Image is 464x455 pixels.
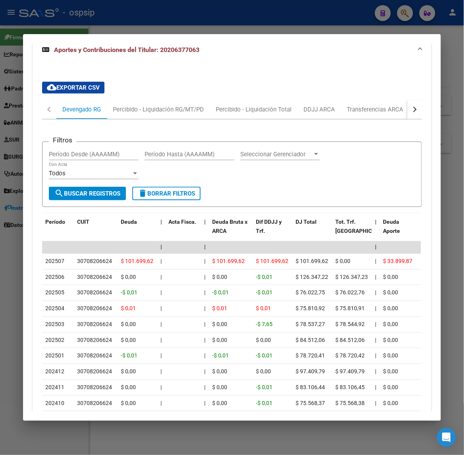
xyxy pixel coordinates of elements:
[160,290,162,296] span: |
[160,353,162,359] span: |
[121,321,136,328] span: $ 0,00
[383,274,398,280] span: $ 0,00
[304,105,335,114] div: DDJJ ARCA
[335,219,389,234] span: Tot. Trf. [GEOGRAPHIC_DATA]
[212,258,245,265] span: $ 101.699,62
[77,383,112,392] div: 30708206624
[121,290,137,296] span: -$ 0,01
[45,258,64,265] span: 202507
[347,105,403,114] div: Transferencias ARCA
[118,213,157,248] datatable-header-cell: Deuda
[335,305,365,312] span: $ 75.810,91
[296,337,325,344] span: $ 84.512,06
[138,190,195,197] span: Borrar Filtros
[33,63,431,453] div: Aportes y Contribuciones del Titular: 20206377063
[45,384,64,391] span: 202411
[121,219,137,225] span: Deuda
[335,369,365,375] span: $ 97.409,79
[77,399,112,408] div: 30708206624
[49,170,66,177] span: Todos
[42,82,104,94] button: Exportar CSV
[296,321,325,328] span: $ 78.537,27
[77,273,112,282] div: 30708206624
[240,151,313,158] span: Seleccionar Gerenciador
[212,369,227,375] span: $ 0,00
[256,353,273,359] span: -$ 0,01
[204,258,205,265] span: |
[62,105,101,114] div: Devengado RG
[77,367,112,376] div: 30708206624
[45,369,64,375] span: 202412
[42,213,74,248] datatable-header-cell: Período
[296,219,317,225] span: DJ Total
[420,213,459,248] datatable-header-cell: DJ Aporte Total
[138,188,147,198] mat-icon: delete
[256,258,288,265] span: $ 101.699,62
[204,353,205,359] span: |
[335,384,365,391] span: $ 83.106,45
[253,213,292,248] datatable-header-cell: Dif DDJJ y Trf.
[157,213,165,248] datatable-header-cell: |
[204,384,205,391] span: |
[77,304,112,313] div: 30708206624
[204,244,206,250] span: |
[372,213,380,248] datatable-header-cell: |
[204,219,206,225] span: |
[383,337,398,344] span: $ 0,00
[256,369,271,375] span: $ 0,00
[45,337,64,344] span: 202502
[296,290,325,296] span: $ 76.022,75
[49,187,126,200] button: Buscar Registros
[121,400,136,407] span: $ 0,00
[375,400,376,407] span: |
[212,219,247,234] span: Deuda Bruta x ARCA
[332,213,372,248] datatable-header-cell: Tot. Trf. Bruto
[201,213,209,248] datatable-header-cell: |
[121,305,136,312] span: $ 0,01
[54,188,64,198] mat-icon: search
[296,258,328,265] span: $ 101.699,62
[375,258,376,265] span: |
[74,213,118,248] datatable-header-cell: CUIT
[204,305,205,312] span: |
[383,353,398,359] span: $ 0,00
[335,337,365,344] span: $ 84.512,06
[383,369,398,375] span: $ 0,00
[375,274,376,280] span: |
[160,258,162,265] span: |
[296,274,328,280] span: $ 126.347,22
[383,258,412,265] span: $ 33.899,87
[380,213,420,248] datatable-header-cell: Deuda Aporte
[121,258,153,265] span: $ 101.699,62
[209,213,253,248] datatable-header-cell: Deuda Bruta x ARCA
[160,244,162,250] span: |
[204,369,205,375] span: |
[256,400,273,407] span: -$ 0,01
[375,353,376,359] span: |
[77,336,112,345] div: 30708206624
[160,369,162,375] span: |
[47,83,56,92] mat-icon: cloud_download
[45,290,64,296] span: 202505
[256,384,273,391] span: -$ 0,01
[204,274,205,280] span: |
[437,428,456,447] div: Open Intercom Messenger
[256,290,273,296] span: -$ 0,01
[168,219,196,225] span: Acta Fisca.
[296,369,325,375] span: $ 97.409,79
[77,219,89,225] span: CUIT
[77,257,112,266] div: 30708206624
[383,290,398,296] span: $ 0,00
[335,290,365,296] span: $ 76.022,76
[33,37,431,63] mat-expansion-panel-header: Aportes y Contribuciones del Titular: 20206377063
[77,351,112,361] div: 30708206624
[335,321,365,328] span: $ 78.544,92
[45,353,64,359] span: 202501
[212,353,229,359] span: -$ 0,01
[383,305,398,312] span: $ 0,00
[160,384,162,391] span: |
[375,337,376,344] span: |
[165,213,201,248] datatable-header-cell: Acta Fisca.
[212,290,229,296] span: -$ 0,01
[45,219,65,225] span: Período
